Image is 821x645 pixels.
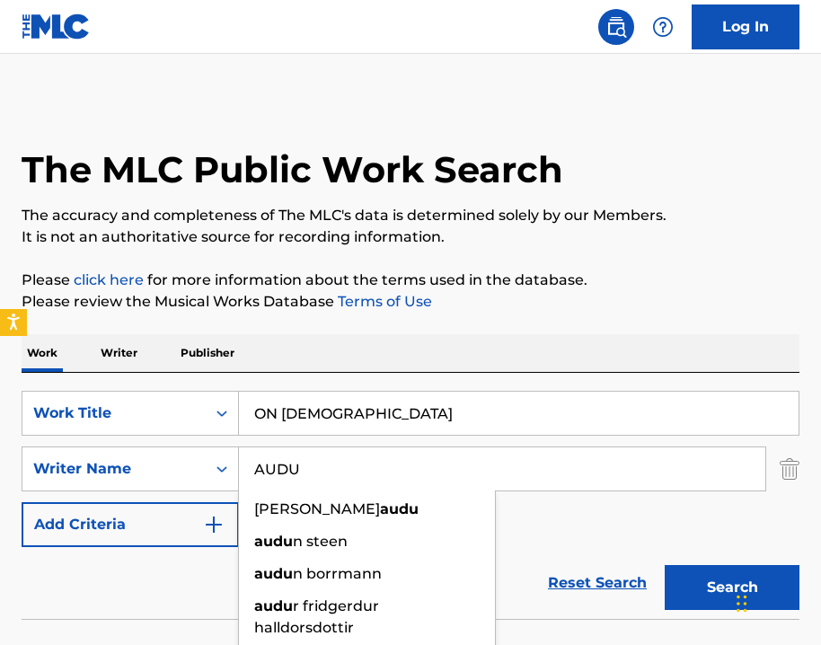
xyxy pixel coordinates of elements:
a: Terms of Use [334,293,432,310]
img: 9d2ae6d4665cec9f34b9.svg [203,514,225,535]
p: Please for more information about the terms used in the database. [22,269,799,291]
div: Drag [737,577,747,631]
p: It is not an authoritative source for recording information. [22,226,799,248]
img: help [652,16,674,38]
img: Delete Criterion [780,446,799,491]
p: Please review the Musical Works Database [22,291,799,313]
h1: The MLC Public Work Search [22,147,563,192]
strong: audu [254,597,293,614]
img: search [605,16,627,38]
img: MLC Logo [22,13,91,40]
div: Writer Name [33,458,195,480]
p: Publisher [175,334,240,372]
p: The accuracy and completeness of The MLC's data is determined solely by our Members. [22,205,799,226]
a: Reset Search [539,563,656,603]
p: Work [22,334,63,372]
a: click here [74,271,144,288]
span: n steen [293,533,348,550]
span: n borrmann [293,565,382,582]
a: Log In [692,4,799,49]
p: Writer [95,334,143,372]
strong: audu [380,500,419,517]
strong: audu [254,533,293,550]
a: Public Search [598,9,634,45]
button: Search [665,565,799,610]
span: r fridgerdur halldorsdottir [254,597,379,636]
iframe: Chat Widget [731,559,821,645]
form: Search Form [22,391,799,619]
div: Help [645,9,681,45]
span: [PERSON_NAME] [254,500,380,517]
div: Work Title [33,402,195,424]
strong: audu [254,565,293,582]
button: Add Criteria [22,502,239,547]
